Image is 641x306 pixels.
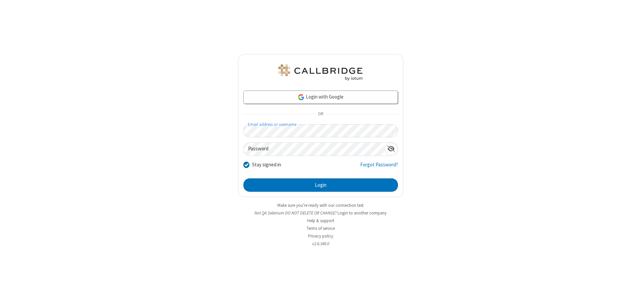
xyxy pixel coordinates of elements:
img: google-icon.png [297,94,305,101]
a: Help & support [307,218,334,223]
a: Login with Google [243,91,398,104]
a: Make sure you're ready with our connection test [277,202,364,208]
a: Privacy policy [308,233,333,239]
div: Show password [385,143,398,155]
button: Login [243,178,398,192]
span: OR [315,110,326,119]
a: Terms of service [306,225,335,231]
input: Email address or username [243,124,398,137]
label: Stay signed in [252,161,281,169]
a: Forgot Password? [360,161,398,174]
li: Not QA Selenium DO NOT DELETE OR CHANGE? [238,210,403,216]
img: QA Selenium DO NOT DELETE OR CHANGE [277,64,364,81]
input: Password [244,143,385,156]
button: Login to another company [338,210,387,216]
li: v2.6.349.0 [238,241,403,247]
